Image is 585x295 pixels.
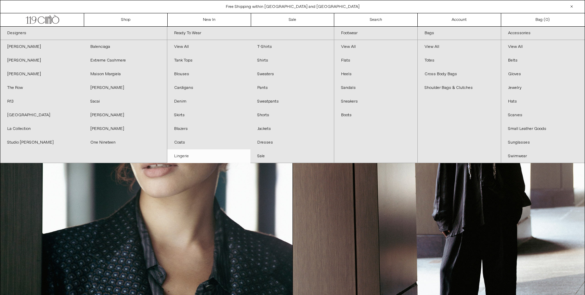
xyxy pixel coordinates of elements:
a: Shirts [250,54,334,67]
a: New In [168,13,251,26]
a: Free Shipping within [GEOGRAPHIC_DATA] and [GEOGRAPHIC_DATA] [226,4,360,10]
a: Tank Tops [167,54,250,67]
a: Boots [334,108,417,122]
a: Shop [84,13,168,26]
a: View All [167,40,250,54]
a: Bags [418,27,501,40]
a: Bag () [501,13,585,26]
a: Sandals [334,81,417,95]
a: Sweaters [250,67,334,81]
a: Blouses [167,67,250,81]
a: [GEOGRAPHIC_DATA] [0,108,83,122]
a: Cardigans [167,81,250,95]
a: Ready To Wear [167,27,334,40]
a: T-Shirts [250,40,334,54]
a: Blazers [167,122,250,136]
a: [PERSON_NAME] [0,67,83,81]
a: Scarves [501,108,585,122]
a: Skirts [167,108,250,122]
a: Account [418,13,501,26]
a: Hats [501,95,585,108]
a: Jewelry [501,81,585,95]
a: Balenciaga [83,40,167,54]
a: Shorts [250,108,334,122]
a: [PERSON_NAME] [83,81,167,95]
a: View All [501,40,585,54]
a: Studio [PERSON_NAME] [0,136,83,149]
a: Totes [418,54,501,67]
a: Lingerie [167,149,250,163]
a: Pants [250,81,334,95]
a: Heels [334,67,417,81]
a: Sweatpants [250,95,334,108]
a: Search [334,13,418,26]
a: Sunglasses [501,136,585,149]
a: One Nineteen [83,136,167,149]
a: Extreme Cashmere [83,54,167,67]
a: View All [418,40,501,54]
a: Belts [501,54,585,67]
a: Sacai [83,95,167,108]
a: Flats [334,54,417,67]
span: ) [545,17,550,23]
a: Sneakers [334,95,417,108]
a: Coats [167,136,250,149]
a: Cross Body Bags [418,67,501,81]
a: The Row [0,81,83,95]
a: [PERSON_NAME] [0,40,83,54]
a: Sale [251,13,335,26]
a: Gloves [501,67,585,81]
a: Designers [0,27,167,40]
a: Accessories [501,27,585,40]
a: [PERSON_NAME] [83,108,167,122]
span: 0 [545,17,548,23]
a: Shoulder Bags & Clutches [418,81,501,95]
a: [PERSON_NAME] [0,54,83,67]
a: Small Leather Goods [501,122,585,136]
a: Footwear [334,27,417,40]
a: Dresses [250,136,334,149]
a: View All [334,40,417,54]
a: Maison Margiela [83,67,167,81]
a: Denim [167,95,250,108]
a: Swimwear [501,149,585,163]
a: Sale [250,149,334,163]
a: [PERSON_NAME] [83,122,167,136]
a: La Collection [0,122,83,136]
a: R13 [0,95,83,108]
a: Jackets [250,122,334,136]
